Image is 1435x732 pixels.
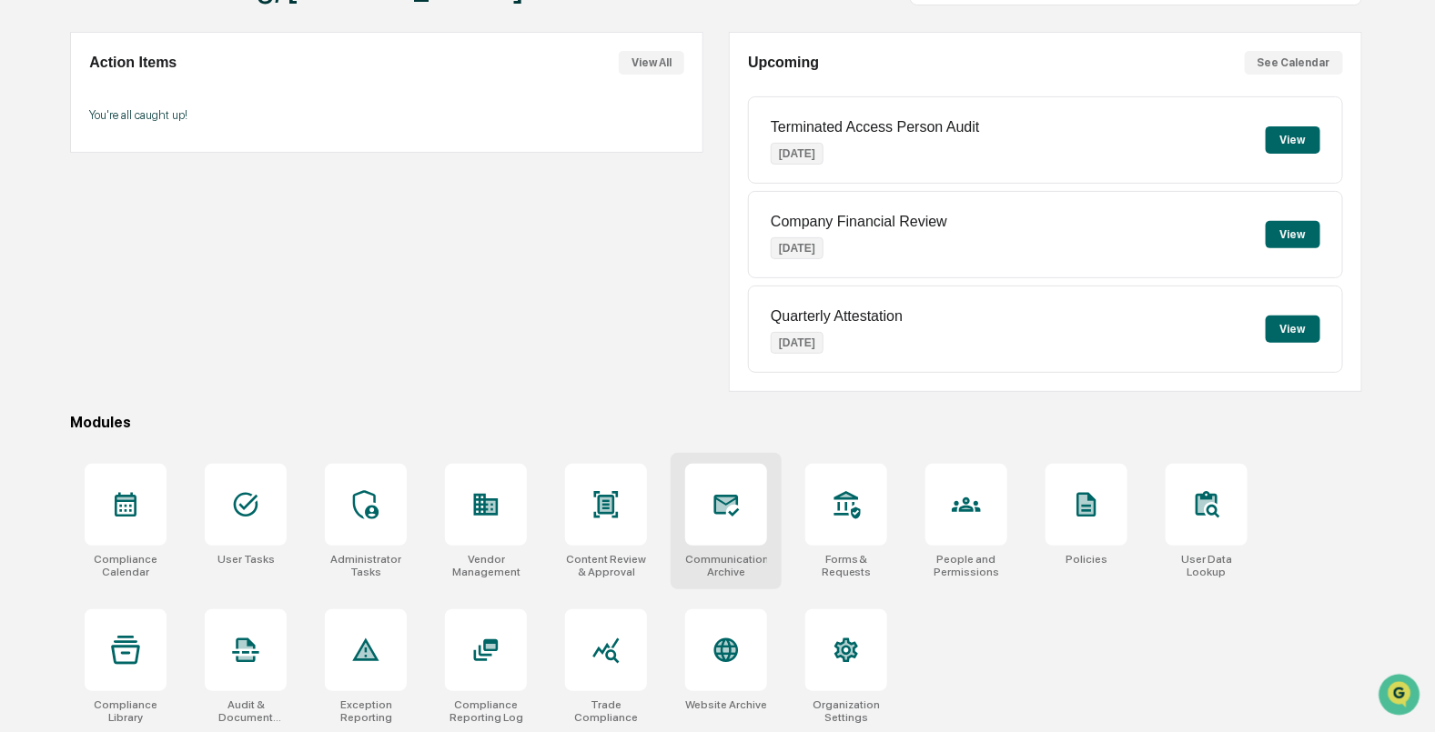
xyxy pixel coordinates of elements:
[11,256,122,289] a: 🔎Data Lookup
[128,307,220,322] a: Powered byPylon
[125,222,233,255] a: 🗄️Attestations
[1266,221,1320,248] button: View
[325,553,407,578] div: Administrator Tasks
[18,38,331,67] p: How can we help?
[70,414,1361,431] div: Modules
[771,119,979,135] p: Terminated Access Person Audit
[805,698,887,724] div: Organization Settings
[771,237,824,259] p: [DATE]
[1245,51,1343,75] button: See Calendar
[217,553,275,566] div: User Tasks
[771,214,947,230] p: Company Financial Review
[62,157,230,172] div: We're available if you need us!
[771,143,824,165] p: [DATE]
[1266,126,1320,154] button: View
[309,145,331,166] button: Start new chat
[1066,553,1107,566] div: Policies
[748,55,819,71] h2: Upcoming
[771,308,903,325] p: Quarterly Attestation
[11,222,125,255] a: 🖐️Preclearance
[89,55,177,71] h2: Action Items
[685,553,767,578] div: Communications Archive
[18,231,33,246] div: 🖐️
[47,83,300,102] input: Clear
[18,266,33,280] div: 🔎
[62,139,298,157] div: Start new chat
[150,229,226,247] span: Attestations
[685,698,767,711] div: Website Archive
[565,553,647,578] div: Content Review & Approval
[1266,316,1320,343] button: View
[85,553,167,578] div: Compliance Calendar
[132,231,147,246] div: 🗄️
[89,108,683,122] p: You're all caught up!
[1377,672,1426,721] iframe: Open customer support
[181,308,220,322] span: Pylon
[771,332,824,354] p: [DATE]
[36,229,117,247] span: Preclearance
[85,698,167,724] div: Compliance Library
[1166,553,1248,578] div: User Data Lookup
[325,698,407,724] div: Exception Reporting
[925,553,1007,578] div: People and Permissions
[565,698,647,724] div: Trade Compliance
[205,698,287,724] div: Audit & Document Logs
[445,698,527,724] div: Compliance Reporting Log
[18,139,51,172] img: 1746055101610-c473b297-6a78-478c-a979-82029cc54cd1
[619,51,684,75] button: View All
[805,553,887,578] div: Forms & Requests
[36,264,115,282] span: Data Lookup
[445,553,527,578] div: Vendor Management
